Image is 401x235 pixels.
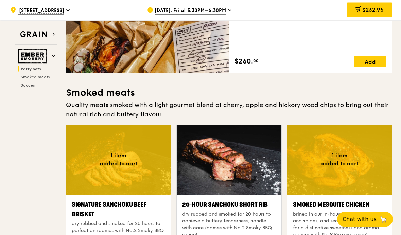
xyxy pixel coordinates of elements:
[354,57,386,68] div: Add
[18,49,49,64] img: Ember Smokery web logo
[234,57,253,67] span: $260.
[72,200,165,219] div: Signature Sanchoku Beef Brisket
[21,83,35,88] span: Sauces
[379,215,387,223] span: 🦙
[343,215,377,223] span: Chat with us
[18,29,49,41] img: Grain web logo
[21,75,50,79] span: Smoked meats
[182,200,276,210] div: 20‑hour Sanchoku Short Rib
[66,101,392,120] div: Quality meats smoked with a light gourmet blend of cherry, apple and hickory wood chips to bring ...
[253,58,259,64] span: 00
[21,67,41,71] span: Party Sets
[293,200,386,210] div: Smoked Mesquite Chicken
[362,6,384,13] span: $232.95
[337,212,393,227] button: Chat with us🦙
[66,87,392,99] h3: Smoked meats
[155,7,226,15] span: [DATE], Fri at 5:30PM–6:30PM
